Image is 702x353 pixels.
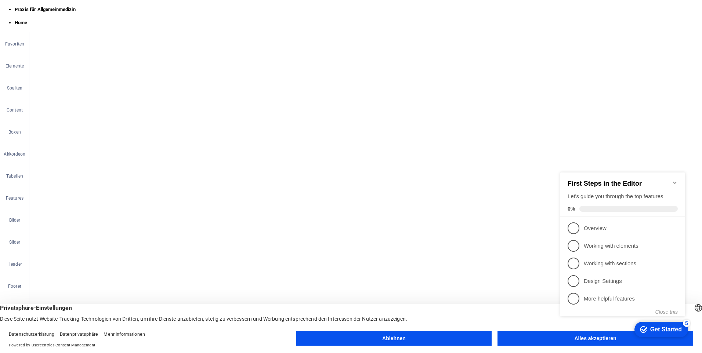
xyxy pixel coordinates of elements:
[15,19,702,26] h4: Home
[4,151,25,157] p: Akkordeon
[26,98,115,106] p: Working with sections
[9,217,21,223] p: Bilder
[8,129,21,135] p: Boxen
[5,41,24,47] p: Favoriten
[3,93,128,110] li: Working with sections
[10,44,22,50] span: 0%
[126,158,133,165] div: 5
[3,75,128,93] li: Working with elements
[77,160,131,175] div: Get Started 5 items remaining, 0% complete
[3,128,128,146] li: More helpful features
[6,63,24,69] p: Elemente
[6,173,23,179] p: Tabellen
[98,147,120,153] button: Close this
[93,164,124,171] div: Get Started
[10,18,120,26] h2: First Steps in the Editor
[3,110,128,128] li: Design Settings
[115,18,120,24] div: Minimize checklist
[26,63,115,70] p: Overview
[26,80,115,88] p: Working with elements
[7,261,22,267] p: Header
[9,239,21,245] p: Slider
[8,283,21,289] p: Footer
[10,31,120,39] div: Let's guide you through the top features
[15,6,702,13] h4: Praxis für Allgemeinmedizin
[26,133,115,141] p: More helpful features
[7,85,22,91] p: Spalten
[7,107,23,113] p: Content
[6,195,23,201] p: Features
[26,116,115,123] p: Design Settings
[3,58,128,75] li: Overview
